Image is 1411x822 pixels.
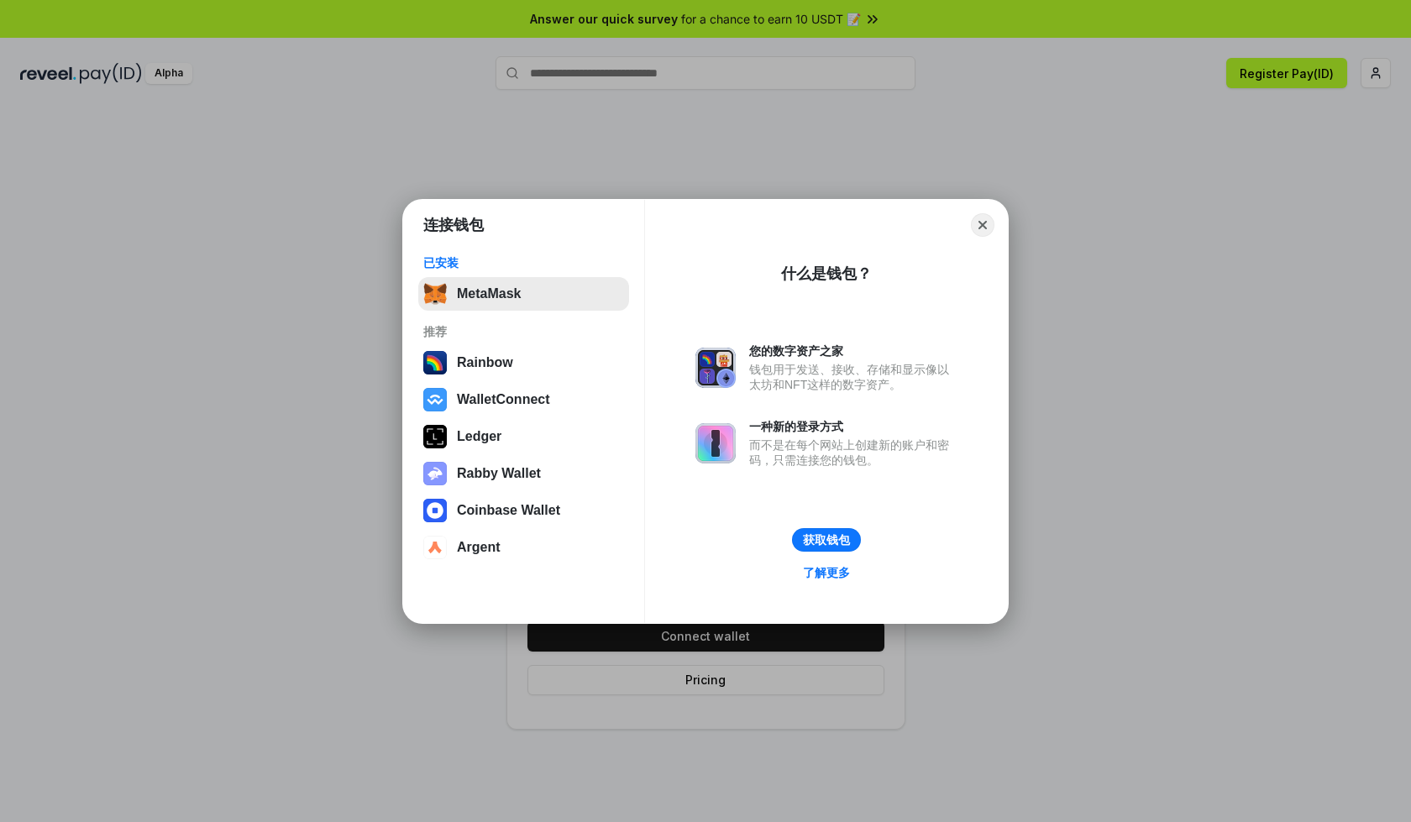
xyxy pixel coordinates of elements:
[793,562,860,584] a: 了解更多
[418,420,629,453] button: Ledger
[418,531,629,564] button: Argent
[971,213,994,237] button: Close
[423,351,447,374] img: svg+xml,%3Csvg%20width%3D%22120%22%20height%3D%22120%22%20viewBox%3D%220%200%20120%20120%22%20fil...
[457,429,501,444] div: Ledger
[749,419,957,434] div: 一种新的登录方式
[457,540,501,555] div: Argent
[423,462,447,485] img: svg+xml,%3Csvg%20xmlns%3D%22http%3A%2F%2Fwww.w3.org%2F2000%2Fsvg%22%20fill%3D%22none%22%20viewBox...
[423,282,447,306] img: svg+xml,%3Csvg%20fill%3D%22none%22%20height%3D%2233%22%20viewBox%3D%220%200%2035%2033%22%20width%...
[457,503,560,518] div: Coinbase Wallet
[423,324,624,339] div: 推荐
[418,457,629,490] button: Rabby Wallet
[803,532,850,547] div: 获取钱包
[423,215,484,235] h1: 连接钱包
[803,565,850,580] div: 了解更多
[418,346,629,380] button: Rainbow
[423,425,447,448] img: svg+xml,%3Csvg%20xmlns%3D%22http%3A%2F%2Fwww.w3.org%2F2000%2Fsvg%22%20width%3D%2228%22%20height%3...
[423,255,624,270] div: 已安装
[749,343,957,359] div: 您的数字资产之家
[423,499,447,522] img: svg+xml,%3Csvg%20width%3D%2228%22%20height%3D%2228%22%20viewBox%3D%220%200%2028%2028%22%20fill%3D...
[423,388,447,411] img: svg+xml,%3Csvg%20width%3D%2228%22%20height%3D%2228%22%20viewBox%3D%220%200%2028%2028%22%20fill%3D...
[792,528,861,552] button: 获取钱包
[695,348,736,388] img: svg+xml,%3Csvg%20xmlns%3D%22http%3A%2F%2Fwww.w3.org%2F2000%2Fsvg%22%20fill%3D%22none%22%20viewBox...
[418,383,629,416] button: WalletConnect
[418,277,629,311] button: MetaMask
[457,466,541,481] div: Rabby Wallet
[457,286,521,301] div: MetaMask
[749,437,957,468] div: 而不是在每个网站上创建新的账户和密码，只需连接您的钱包。
[749,362,957,392] div: 钱包用于发送、接收、存储和显示像以太坊和NFT这样的数字资产。
[418,494,629,527] button: Coinbase Wallet
[457,392,550,407] div: WalletConnect
[423,536,447,559] img: svg+xml,%3Csvg%20width%3D%2228%22%20height%3D%2228%22%20viewBox%3D%220%200%2028%2028%22%20fill%3D...
[457,355,513,370] div: Rainbow
[695,423,736,463] img: svg+xml,%3Csvg%20xmlns%3D%22http%3A%2F%2Fwww.w3.org%2F2000%2Fsvg%22%20fill%3D%22none%22%20viewBox...
[781,264,872,284] div: 什么是钱包？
